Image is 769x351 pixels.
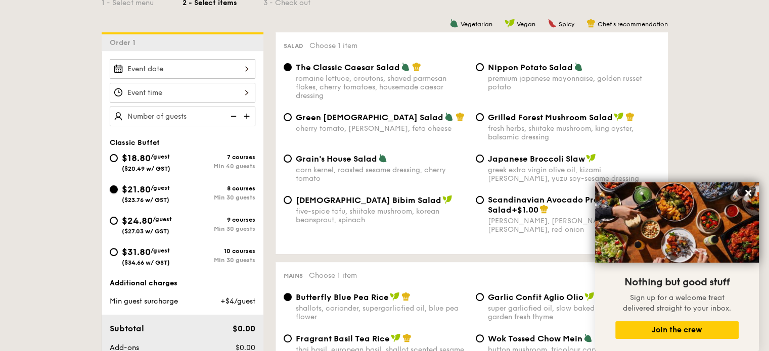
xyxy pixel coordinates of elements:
[183,163,255,170] div: Min 40 guests
[296,334,390,343] span: Fragrant Basil Tea Rice
[488,63,573,72] span: Nippon Potato Salad
[402,333,412,342] img: icon-chef-hat.a58ddaea.svg
[476,155,484,163] input: Japanese Broccoli Slawgreek extra virgin olive oil, kizami [PERSON_NAME], yuzu soy-sesame dressing
[505,19,515,28] img: icon-vegan.f8ff3823.svg
[110,154,118,162] input: $18.80/guest($20.49 w/ GST)7 coursesMin 40 guests
[412,62,421,71] img: icon-chef-hat.a58ddaea.svg
[476,334,484,342] input: Wok Tossed Chow Meinbutton mushroom, tricolour capsicum, cripsy egg noodle, kikkoman, super garli...
[110,107,255,126] input: Number of guests
[110,83,255,103] input: Event time
[296,63,400,72] span: The Classic Caesar Salad
[488,195,611,215] span: Scandinavian Avocado Prawn Salad
[183,154,255,161] div: 7 courses
[444,112,454,121] img: icon-vegetarian.fe4039eb.svg
[401,62,410,71] img: icon-vegetarian.fe4039eb.svg
[110,59,255,79] input: Event date
[476,63,484,71] input: Nippon Potato Saladpremium japanese mayonnaise, golden russet potato
[296,207,468,224] div: five-spice tofu, shiitake mushroom, korean beansprout, spinach
[476,293,484,301] input: Garlic Confit Aglio Oliosuper garlicfied oil, slow baked cherry tomatoes, garden fresh thyme
[615,321,739,339] button: Join the crew
[110,324,144,333] span: Subtotal
[151,153,170,160] span: /guest
[391,333,401,342] img: icon-vegan.f8ff3823.svg
[296,304,468,321] div: shallots, coriander, supergarlicfied oil, blue pea flower
[449,19,459,28] img: icon-vegetarian.fe4039eb.svg
[110,278,255,288] div: Additional charges
[461,21,492,28] span: Vegetarian
[225,107,240,126] img: icon-reduce.1d2dbef1.svg
[584,292,595,301] img: icon-vegan.f8ff3823.svg
[740,185,756,201] button: Close
[110,138,160,147] span: Classic Buffet
[284,113,292,121] input: Green [DEMOGRAPHIC_DATA] Saladcherry tomato, [PERSON_NAME], feta cheese
[220,297,255,306] span: +$4/guest
[183,257,255,264] div: Min 30 guests
[153,216,172,223] span: /guest
[183,225,255,232] div: Min 30 guests
[488,74,660,91] div: premium japanese mayonnaise, golden russet potato
[401,292,411,301] img: icon-chef-hat.a58ddaea.svg
[488,304,660,321] div: super garlicfied oil, slow baked cherry tomatoes, garden fresh thyme
[296,166,468,183] div: corn kernel, roasted sesame dressing, cherry tomato
[110,248,118,256] input: $31.80/guest($34.66 w/ GST)10 coursesMin 30 guests
[488,292,583,302] span: Garlic Confit Aglio Olio
[296,74,468,100] div: romaine lettuce, croutons, shaved parmesan flakes, cherry tomatoes, housemade caesar dressing
[284,334,292,342] input: Fragrant Basil Tea Ricethai basil, european basil, shallot scented sesame oil, barley multigrain ...
[122,259,170,266] span: ($34.66 w/ GST)
[122,196,169,204] span: ($23.76 w/ GST)
[624,276,730,288] span: Nothing but good stuff
[625,112,635,121] img: icon-chef-hat.a58ddaea.svg
[586,19,596,28] img: icon-chef-hat.a58ddaea.svg
[296,113,443,122] span: Green [DEMOGRAPHIC_DATA] Salad
[183,216,255,223] div: 9 courses
[574,62,583,71] img: icon-vegetarian.fe4039eb.svg
[284,155,292,163] input: Grain's House Saladcorn kernel, roasted sesame dressing, cherry tomato
[284,272,303,279] span: Mains
[517,21,535,28] span: Vegan
[284,42,303,49] span: Salad
[456,112,465,121] img: icon-chef-hat.a58ddaea.svg
[539,205,549,214] img: icon-chef-hat.a58ddaea.svg
[232,324,255,333] span: $0.00
[296,292,389,302] span: Butterfly Blue Pea Rice
[559,21,574,28] span: Spicy
[296,124,468,133] div: cherry tomato, [PERSON_NAME], feta cheese
[110,38,140,47] span: Order 1
[183,185,255,192] div: 8 courses
[284,293,292,301] input: Butterfly Blue Pea Riceshallots, coriander, supergarlicfied oil, blue pea flower
[110,217,118,225] input: $24.80/guest($27.03 w/ GST)9 coursesMin 30 guests
[183,194,255,201] div: Min 30 guests
[183,247,255,255] div: 10 courses
[309,271,357,280] span: Choose 1 item
[476,113,484,121] input: Grilled Forest Mushroom Saladfresh herbs, shiitake mushroom, king oyster, balsamic dressing
[390,292,400,301] img: icon-vegan.f8ff3823.svg
[151,247,170,254] span: /guest
[548,19,557,28] img: icon-spicy.37a8142b.svg
[488,124,660,141] div: fresh herbs, shiitake mushroom, king oyster, balsamic dressing
[488,334,582,343] span: Wok Tossed Chow Mein
[614,112,624,121] img: icon-vegan.f8ff3823.svg
[595,182,759,263] img: DSC07876-Edit02-Large.jpeg
[122,184,151,195] span: $21.80
[122,215,153,226] span: $24.80
[110,185,118,193] input: $21.80/guest($23.76 w/ GST)8 coursesMin 30 guests
[476,196,484,204] input: Scandinavian Avocado Prawn Salad+$1.00[PERSON_NAME], [PERSON_NAME], [PERSON_NAME], red onion
[151,184,170,191] span: /guest
[284,196,292,204] input: [DEMOGRAPHIC_DATA] Bibim Saladfive-spice tofu, shiitake mushroom, korean beansprout, spinach
[122,228,169,235] span: ($27.03 w/ GST)
[623,293,731,313] span: Sign up for a welcome treat delivered straight to your inbox.
[284,63,292,71] input: The Classic Caesar Saladromaine lettuce, croutons, shaved parmesan flakes, cherry tomatoes, house...
[488,154,585,164] span: Japanese Broccoli Slaw
[110,297,178,306] span: Min guest surcharge
[309,41,357,50] span: Choose 1 item
[122,165,170,172] span: ($20.49 w/ GST)
[488,217,660,234] div: [PERSON_NAME], [PERSON_NAME], [PERSON_NAME], red onion
[488,113,613,122] span: Grilled Forest Mushroom Salad
[488,166,660,183] div: greek extra virgin olive oil, kizami [PERSON_NAME], yuzu soy-sesame dressing
[296,154,377,164] span: Grain's House Salad
[583,333,593,342] img: icon-vegetarian.fe4039eb.svg
[296,195,441,205] span: [DEMOGRAPHIC_DATA] Bibim Salad
[378,154,387,163] img: icon-vegetarian.fe4039eb.svg
[512,205,538,215] span: +$1.00
[240,107,255,126] img: icon-add.58712e84.svg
